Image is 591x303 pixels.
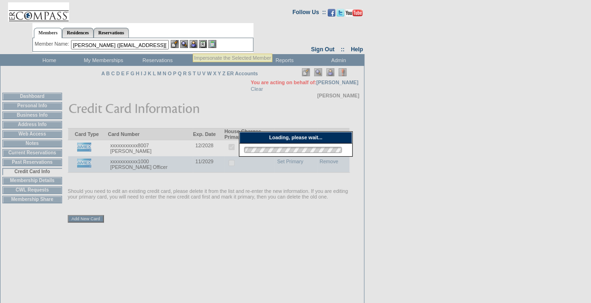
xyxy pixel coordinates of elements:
a: Reservations [94,28,129,38]
div: Member Name: [35,40,71,48]
a: Become our fan on Facebook [328,12,335,17]
img: b_edit.gif [171,40,179,48]
div: Loading, please wait... [239,132,352,144]
img: b_calculator.gif [208,40,216,48]
td: Follow Us :: [292,8,326,19]
img: Subscribe to our YouTube Channel [346,9,362,16]
a: Help [351,46,363,53]
img: Reservations [199,40,207,48]
span: :: [341,46,345,53]
a: Follow us on Twitter [337,12,344,17]
a: Subscribe to our YouTube Channel [346,12,362,17]
a: Sign Out [311,46,334,53]
img: Become our fan on Facebook [328,9,335,16]
img: Compass Home [8,2,69,22]
a: Members [34,28,63,38]
img: View [180,40,188,48]
img: loading.gif [241,145,345,154]
img: Follow us on Twitter [337,9,344,16]
a: Residences [62,28,94,38]
img: Impersonate [189,40,197,48]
